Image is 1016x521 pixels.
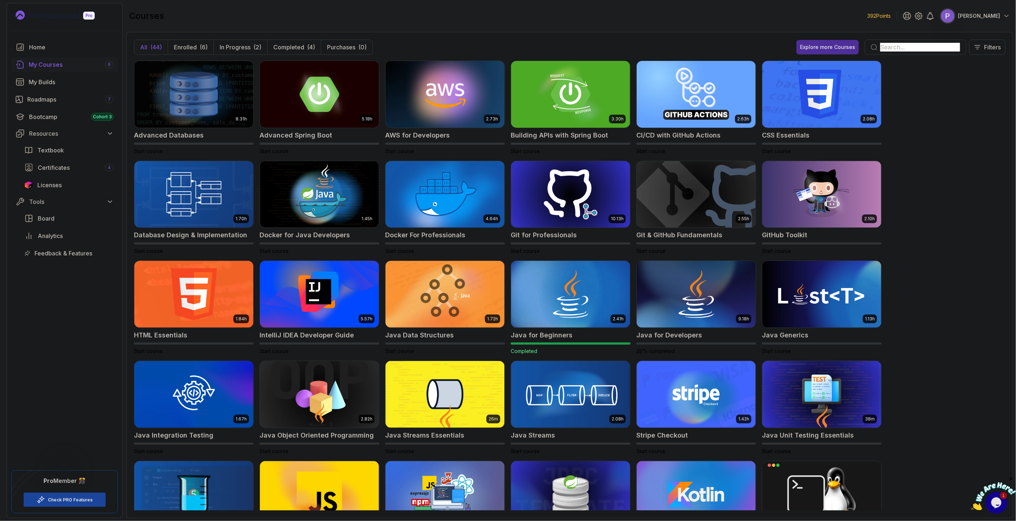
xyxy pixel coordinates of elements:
span: Start course [134,348,163,354]
span: 4 [108,165,111,171]
h2: Advanced Databases [134,130,204,140]
span: Start course [762,348,791,354]
span: Start course [260,348,289,354]
img: HTML Essentials card [134,261,253,328]
p: 2.08h [612,416,624,422]
a: board [20,211,118,226]
img: Database Design & Implementation card [134,161,253,228]
input: Search... [880,43,960,52]
h2: HTML Essentials [134,330,187,340]
h2: Advanced Spring Boot [260,130,332,140]
a: Java for Developers card9.18hJava for Developers28% completed [636,260,756,355]
h2: Docker For Professionals [385,230,465,240]
span: Analytics [38,231,63,240]
p: 1.70h [236,216,247,222]
div: Resources [29,129,114,138]
div: (0) [358,43,367,52]
h2: Building APIs with Spring Boot [511,130,608,140]
p: 2.41h [613,316,624,322]
img: Java Data Structures card [385,261,505,328]
h2: Java Integration Testing [134,430,213,440]
img: Advanced Spring Boot card [260,61,379,128]
div: (2) [253,43,261,52]
h2: Stripe Checkout [636,430,688,440]
img: Stripe Checkout card [637,361,756,428]
img: CI/CD with GitHub Actions card [637,61,756,128]
span: Start course [762,448,791,454]
p: Purchases [327,43,355,52]
p: 38m [865,416,875,422]
h2: Java Generics [762,330,808,340]
img: Java Unit Testing Essentials card [762,361,881,428]
p: 3.30h [611,116,624,122]
img: Java Object Oriented Programming card [260,361,379,428]
p: 392 Points [867,12,891,20]
img: AWS for Developers card [385,61,505,128]
a: home [11,40,118,54]
p: Enrolled [174,43,197,52]
h2: Java Object Oriented Programming [260,430,374,440]
img: jetbrains icon [24,181,33,189]
div: (44) [150,43,162,52]
span: Start course [385,248,414,254]
h2: Java Streams [511,430,555,440]
span: Start course [134,248,163,254]
a: builds [11,75,118,89]
a: licenses [20,178,118,192]
h2: CSS Essentials [762,130,809,140]
a: courses [11,57,118,72]
h2: Java Unit Testing Essentials [762,430,854,440]
button: Tools [11,195,118,208]
p: 1.72h [487,316,498,322]
span: Start course [260,448,289,454]
img: Java Generics card [762,261,881,328]
h2: Java Data Structures [385,330,454,340]
img: Java Streams Essentials card [385,361,505,428]
span: Start course [260,248,289,254]
h2: courses [129,10,164,22]
span: Start course [762,248,791,254]
span: Start course [636,248,665,254]
span: 6 [108,62,111,67]
a: Explore more Courses [796,40,859,54]
span: 7 [108,97,111,102]
a: roadmaps [11,92,118,107]
p: 1.42h [738,416,749,422]
p: 2.63h [737,116,749,122]
img: Java for Beginners card [511,261,630,328]
p: 2.10h [864,216,875,222]
span: Board [38,214,54,223]
button: Enrolled(6) [168,40,213,54]
span: Start course [260,148,289,154]
h2: GitHub Toolkit [762,230,807,240]
h2: Java Streams Essentials [385,430,464,440]
p: 8.31h [236,116,247,122]
h2: Git for Professionals [511,230,577,240]
a: feedback [20,246,118,260]
div: My Builds [29,78,114,86]
img: CSS Essentials card [762,61,881,128]
span: Start course [636,448,665,454]
div: Explore more Courses [800,44,855,51]
h2: AWS for Developers [385,130,450,140]
p: In Progress [220,43,250,52]
img: Java Streams card [511,361,630,428]
span: Start course [511,448,540,454]
span: Start course [385,448,414,454]
button: Completed(4) [267,40,321,54]
p: 1.13h [865,316,875,322]
img: Building APIs with Spring Boot card [511,61,630,128]
h2: Java for Beginners [511,330,572,340]
p: 1.67h [236,416,247,422]
span: Feedback & Features [34,249,92,258]
p: 1.45h [362,216,372,222]
button: Resources [11,127,118,140]
span: 28% completed [636,348,675,354]
p: 2.08h [863,116,875,122]
span: Textbook [37,146,64,155]
button: Filters [969,40,1005,55]
a: Check PRO Features [48,497,93,503]
img: Java for Developers card [637,261,756,328]
span: Certificates [38,163,70,172]
a: Java for Beginners card2.41hJava for BeginnersCompleted [511,260,631,355]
